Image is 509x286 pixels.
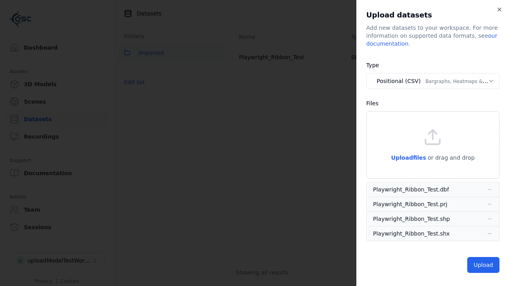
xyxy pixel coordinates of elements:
div: Add new datasets to your workspace. For more information on supported data formats, see . [366,24,499,48]
p: or drag and drop [426,153,475,162]
span: Upload files [391,155,426,161]
h2: Upload datasets [366,10,499,21]
div: Playwright_Ribbon_Test.shx [373,230,450,238]
div: Playwright_Ribbon_Test.shp [373,215,450,223]
label: Files [366,100,379,106]
label: Type [366,62,379,68]
div: Playwright_Ribbon_Test.prj [373,200,447,208]
button: Upload [467,257,499,273]
div: Playwright_Ribbon_Test.dbf [373,186,449,193]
